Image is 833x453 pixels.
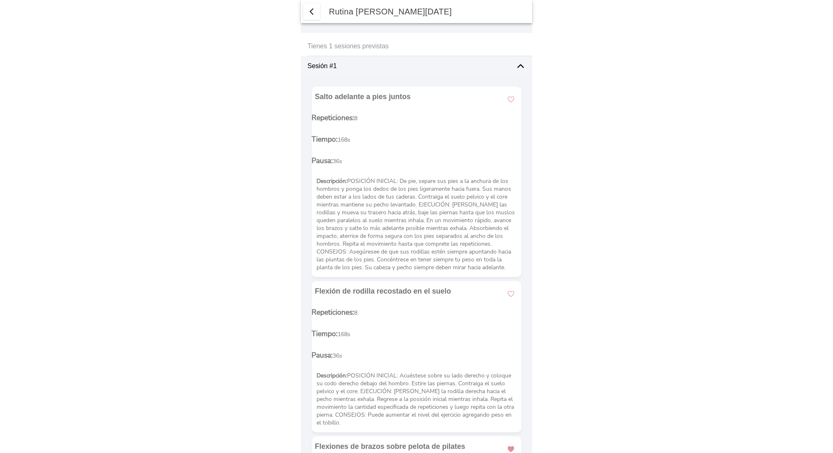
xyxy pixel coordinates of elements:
p: 168s [312,329,521,339]
ion-label: Tienes 1 sesiones previstas [307,43,526,50]
ion-title: Rutina [PERSON_NAME][DATE] [321,7,532,17]
p: 36s [312,156,521,166]
p: 8 [312,307,521,317]
ion-card-title: Flexión de rodilla recostado en el suelo [315,287,518,296]
p: 8 [312,113,521,123]
span: Pausa: [312,156,333,166]
span: Tiempo: [312,329,338,339]
strong: Descripción: [317,372,347,379]
p: POSICIÓN INICIAL: De pie, separe sus pies a la anchura de los hombros y ponga los dedos de los pi... [317,177,516,271]
span: Tiempo: [312,134,338,144]
span: Repeticiones: [312,307,354,317]
span: Repeticiones: [312,113,354,123]
p: POSICIÓN INICIAL: Acuéstese sobre su lado derecho y coloque su codo derecho debajo del hombro. Es... [317,372,516,427]
ion-card-title: Flexiones de brazos sobre pelota de pilates [315,442,518,451]
strong: Descripción: [317,177,347,185]
p: 168s [312,134,521,144]
p: 36s [312,350,521,360]
span: Pausa: [312,350,333,360]
ion-label: Sesión #1 [307,62,509,70]
ion-card-title: Salto adelante a pies juntos [315,92,518,101]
